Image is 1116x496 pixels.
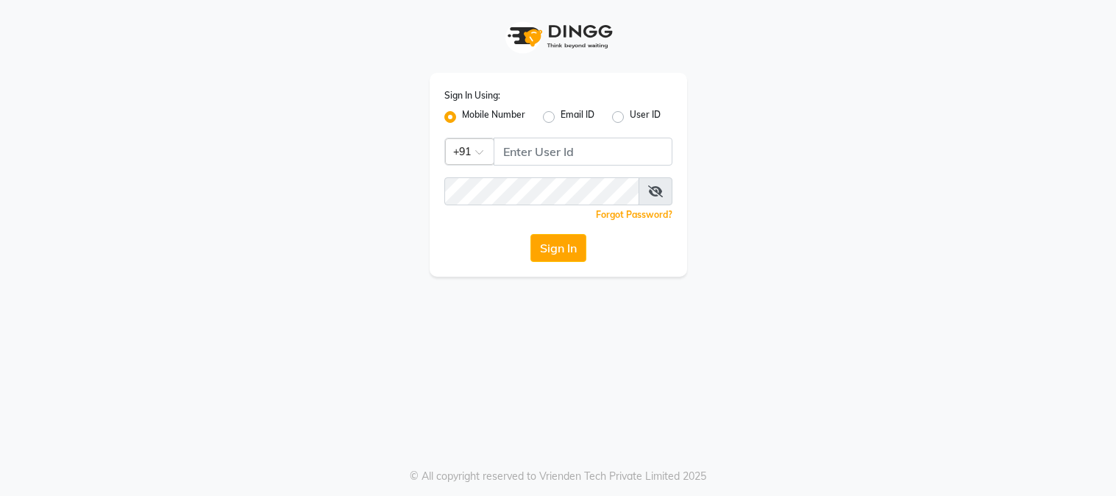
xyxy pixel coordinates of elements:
label: Mobile Number [462,108,525,126]
img: logo1.svg [500,15,617,58]
input: Username [444,177,639,205]
a: Forgot Password? [596,209,672,220]
label: Email ID [561,108,594,126]
input: Username [494,138,672,166]
label: Sign In Using: [444,89,500,102]
button: Sign In [530,234,586,262]
label: User ID [630,108,661,126]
